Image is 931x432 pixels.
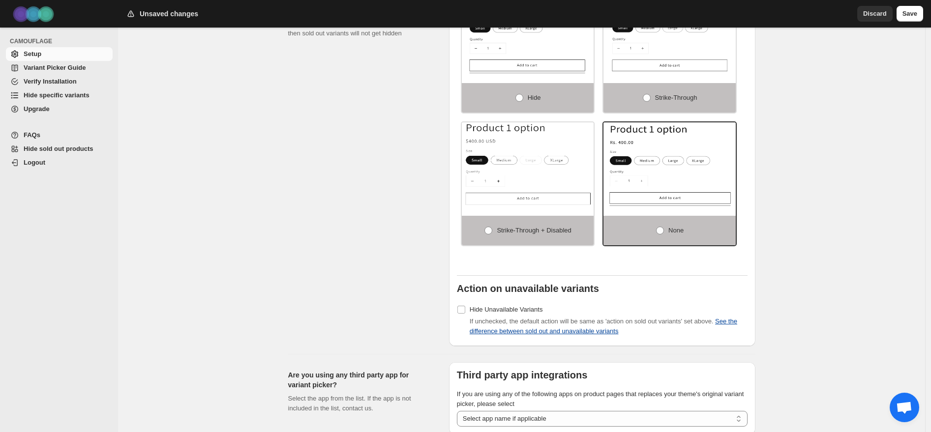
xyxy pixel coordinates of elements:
span: CAMOUFLAGE [10,37,113,45]
a: FAQs [6,128,113,142]
b: Action on unavailable variants [457,283,599,294]
a: Logout [6,156,113,170]
a: Variant Picker Guide [6,61,113,75]
span: Hide [528,94,541,101]
a: Hide specific variants [6,88,113,102]
h2: Are you using any third party app for variant picker? [288,370,433,390]
span: Hide sold out products [24,145,93,152]
span: FAQs [24,131,40,139]
img: None [603,122,736,206]
a: Verify Installation [6,75,113,88]
h2: Unsaved changes [140,9,198,19]
span: Setup [24,50,41,58]
span: Strike-through + Disabled [497,227,571,234]
span: Upgrade [24,105,50,113]
span: Logout [24,159,45,166]
span: None [668,227,684,234]
a: Open chat [890,393,919,422]
img: Strike-through + Disabled [462,122,594,206]
span: If you are using any of the following apps on product pages that replaces your theme's original v... [457,390,744,407]
button: Save [897,6,923,22]
span: Hide Unavailable Variants [470,306,543,313]
a: Hide sold out products [6,142,113,156]
span: Save [902,9,917,19]
span: Hide specific variants [24,91,90,99]
button: Discard [857,6,893,22]
a: Setup [6,47,113,61]
span: Variant Picker Guide [24,64,86,71]
span: Discard [863,9,887,19]
b: Third party app integrations [457,370,588,380]
span: Verify Installation [24,78,77,85]
a: Upgrade [6,102,113,116]
span: Select the app from the list. If the app is not included in the list, contact us. [288,395,411,412]
span: Strike-through [655,94,697,101]
span: If unchecked, the default action will be same as 'action on sold out variants' set above. [470,317,737,335]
